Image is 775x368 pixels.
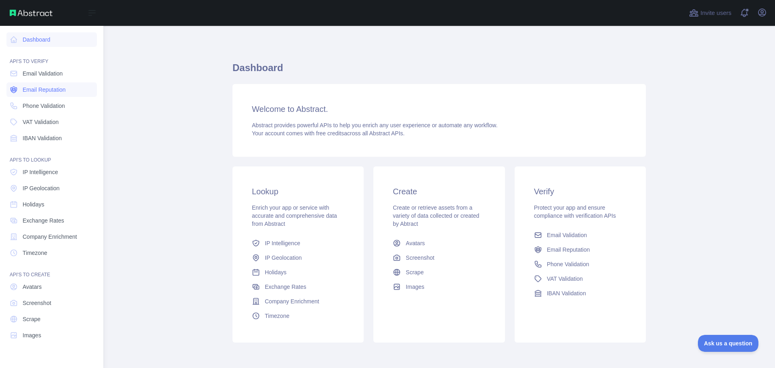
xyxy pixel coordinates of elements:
[23,134,62,142] span: IBAN Validation
[6,147,97,163] div: API'S TO LOOKUP
[531,286,630,301] a: IBAN Validation
[6,229,97,244] a: Company Enrichment
[249,309,348,323] a: Timezone
[23,118,59,126] span: VAT Validation
[6,115,97,129] a: VAT Validation
[531,242,630,257] a: Email Reputation
[23,200,44,208] span: Holidays
[406,283,424,291] span: Images
[406,268,423,276] span: Scrape
[698,335,759,352] iframe: Toggle Customer Support
[23,283,42,291] span: Avatars
[390,265,488,280] a: Scrape
[252,130,404,137] span: Your account comes with across all Abstract APIs.
[265,283,306,291] span: Exchange Rates
[252,186,344,197] h3: Lookup
[6,246,97,260] a: Timezone
[23,86,66,94] span: Email Reputation
[23,217,64,225] span: Exchange Rates
[6,131,97,145] a: IBAN Validation
[6,32,97,47] a: Dashboard
[531,271,630,286] a: VAT Validation
[6,262,97,278] div: API'S TO CREATE
[23,315,40,323] span: Scrape
[265,254,302,262] span: IP Geolocation
[23,168,58,176] span: IP Intelligence
[531,257,630,271] a: Phone Validation
[23,233,77,241] span: Company Enrichment
[265,268,287,276] span: Holidays
[6,328,97,343] a: Images
[534,204,616,219] span: Protect your app and ensure compliance with verification APIs
[547,275,583,283] span: VAT Validation
[23,184,60,192] span: IP Geolocation
[249,280,348,294] a: Exchange Rates
[265,312,289,320] span: Timezone
[6,296,97,310] a: Screenshot
[316,130,344,137] span: free credits
[23,299,51,307] span: Screenshot
[6,99,97,113] a: Phone Validation
[6,181,97,196] a: IP Geolocation
[232,61,646,81] h1: Dashboard
[6,213,97,228] a: Exchange Rates
[249,265,348,280] a: Holidays
[6,48,97,65] div: API'S TO VERIFY
[23,102,65,110] span: Phone Validation
[23,69,63,78] span: Email Validation
[547,231,587,239] span: Email Validation
[531,228,630,242] a: Email Validation
[406,239,425,247] span: Avatars
[390,250,488,265] a: Screenshot
[534,186,626,197] h3: Verify
[252,122,498,128] span: Abstract provides powerful APIs to help you enrich any user experience or automate any workflow.
[6,82,97,97] a: Email Reputation
[252,103,626,115] h3: Welcome to Abstract.
[6,280,97,294] a: Avatars
[547,289,586,297] span: IBAN Validation
[547,246,590,254] span: Email Reputation
[6,197,97,212] a: Holidays
[6,165,97,179] a: IP Intelligence
[393,186,485,197] h3: Create
[23,249,47,257] span: Timezone
[390,280,488,294] a: Images
[390,236,488,250] a: Avatars
[393,204,479,227] span: Create or retrieve assets from a variety of data collected or created by Abtract
[249,294,348,309] a: Company Enrichment
[687,6,733,19] button: Invite users
[252,204,337,227] span: Enrich your app or service with accurate and comprehensive data from Abstract
[547,260,589,268] span: Phone Validation
[249,236,348,250] a: IP Intelligence
[249,250,348,265] a: IP Geolocation
[265,297,319,305] span: Company Enrichment
[6,66,97,81] a: Email Validation
[23,331,41,339] span: Images
[6,312,97,326] a: Scrape
[265,239,300,247] span: IP Intelligence
[406,254,434,262] span: Screenshot
[10,10,52,16] img: Abstract API
[700,8,731,18] span: Invite users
